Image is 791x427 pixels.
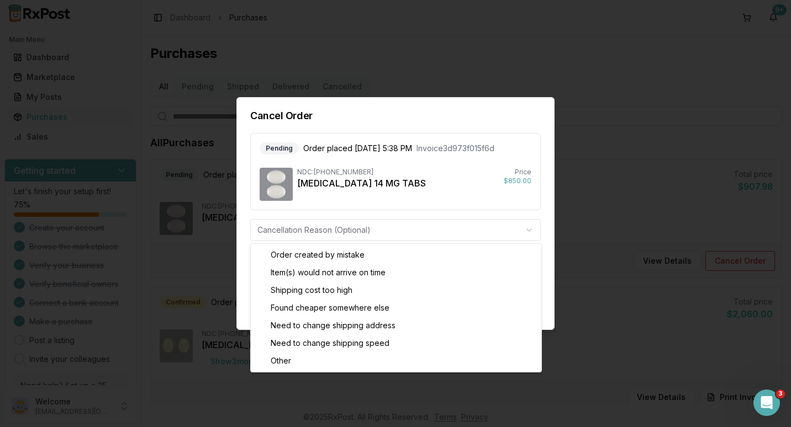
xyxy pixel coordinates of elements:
span: Need to change shipping address [271,320,395,331]
span: Other [271,355,291,366]
span: Item(s) would not arrive on time [271,267,386,278]
iframe: Intercom live chat [753,389,780,416]
span: Found cheaper somewhere else [271,302,389,313]
span: 3 [776,389,785,398]
span: Need to change shipping speed [271,338,389,349]
span: Order created by mistake [271,249,365,260]
span: Shipping cost too high [271,285,352,296]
